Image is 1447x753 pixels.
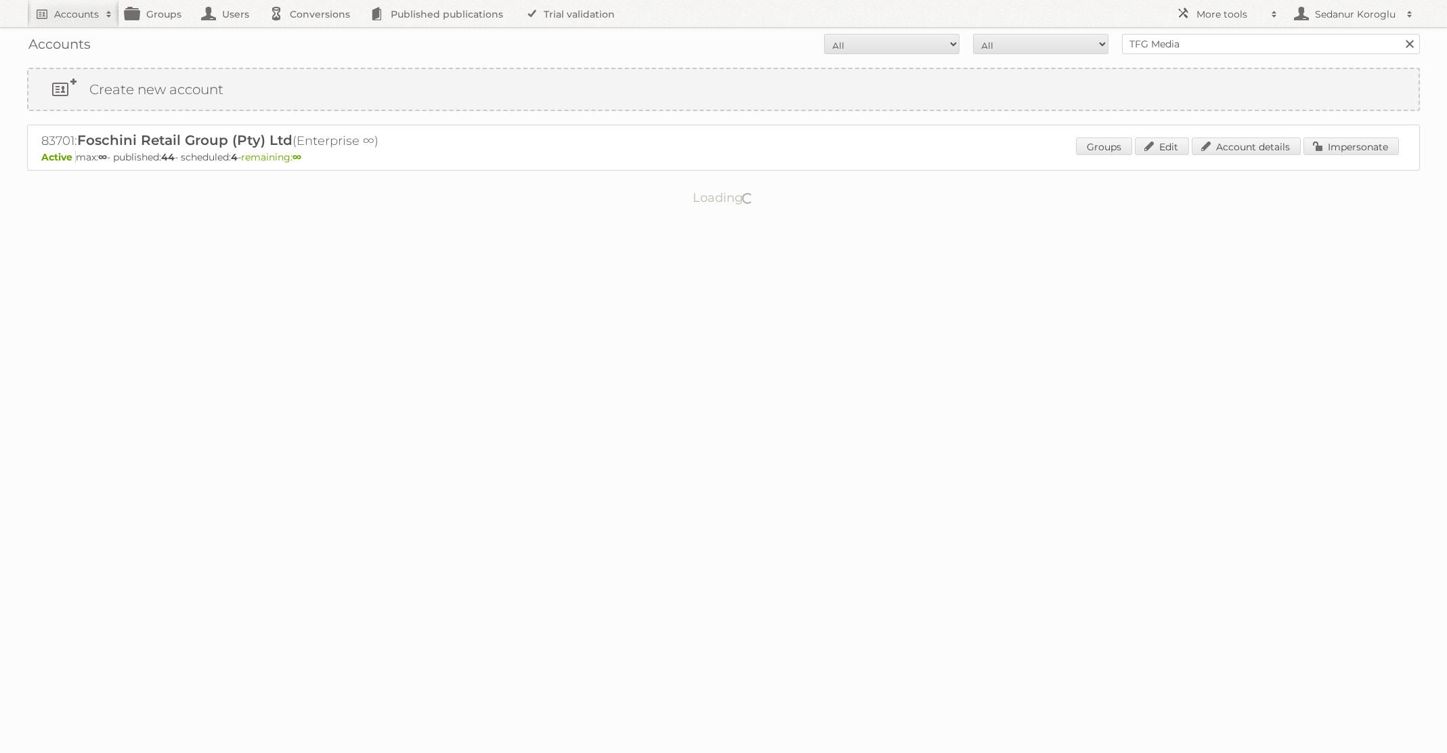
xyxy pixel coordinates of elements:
h2: More tools [1196,7,1264,21]
span: Active [41,151,76,163]
strong: 44 [161,151,175,163]
h2: 83701: (Enterprise ∞) [41,132,515,150]
h2: Accounts [54,7,99,21]
strong: ∞ [293,151,301,163]
a: Edit [1135,137,1189,155]
a: Groups [1076,137,1132,155]
a: Account details [1192,137,1301,155]
span: remaining: [241,151,301,163]
span: Foschini Retail Group (Pty) Ltd [77,132,293,148]
a: Create new account [28,69,1419,110]
h2: Sedanur Koroglu [1312,7,1400,21]
a: Impersonate [1303,137,1399,155]
p: Loading [650,184,797,211]
strong: 4 [231,151,238,163]
strong: ∞ [98,151,107,163]
p: max: - published: - scheduled: - [41,151,1406,163]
